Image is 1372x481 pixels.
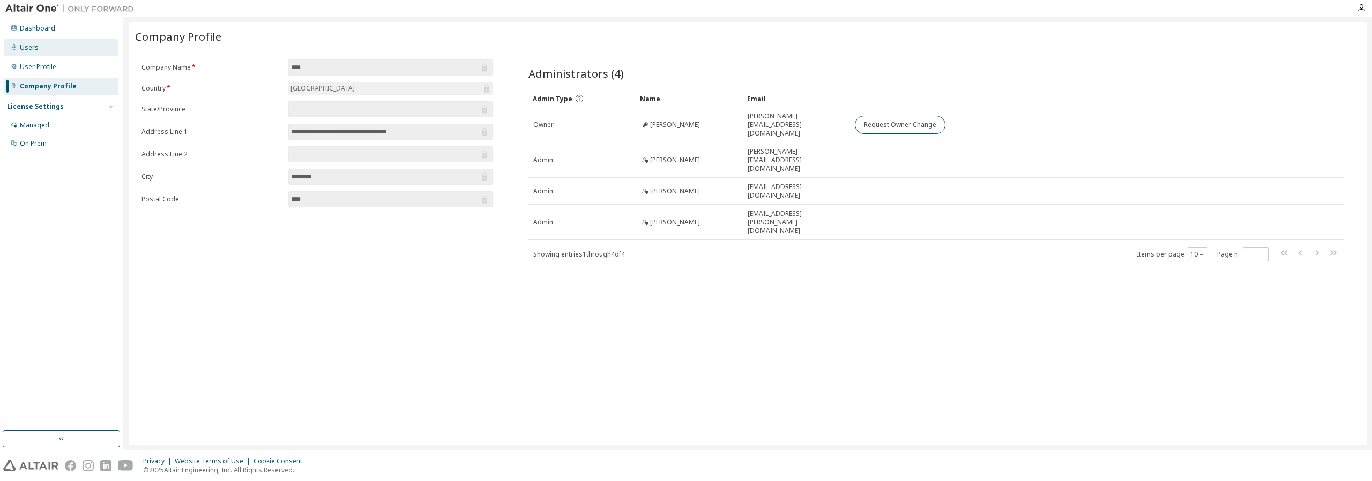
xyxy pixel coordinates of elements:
label: Postal Code [141,195,282,204]
span: Owner [533,121,554,129]
div: [GEOGRAPHIC_DATA] [288,82,493,95]
span: Admin [533,187,553,196]
div: License Settings [7,102,64,111]
span: [PERSON_NAME][EMAIL_ADDRESS][DOMAIN_NAME] [748,112,845,138]
span: Showing entries 1 through 4 of 4 [533,250,625,259]
span: [PERSON_NAME] [650,187,700,196]
span: [EMAIL_ADDRESS][PERSON_NAME][DOMAIN_NAME] [748,209,845,235]
div: Name [640,90,739,107]
span: [PERSON_NAME] [650,218,700,227]
div: Dashboard [20,24,55,33]
div: [GEOGRAPHIC_DATA] [289,82,356,94]
img: Altair One [5,3,139,14]
button: Request Owner Change [855,116,945,134]
div: Privacy [143,457,175,465]
div: Website Terms of Use [175,457,253,465]
label: Address Line 2 [141,150,282,159]
label: State/Province [141,105,282,114]
img: facebook.svg [65,460,76,471]
label: Address Line 1 [141,127,282,136]
label: Company Name [141,63,282,72]
div: Email [747,90,846,107]
span: [PERSON_NAME] [650,121,700,129]
img: altair_logo.svg [3,460,58,471]
span: [EMAIL_ADDRESS][DOMAIN_NAME] [748,183,845,200]
label: Country [141,84,282,93]
span: Page n. [1217,247,1269,261]
span: [PERSON_NAME] [650,156,700,164]
div: User Profile [20,63,56,71]
span: Company Profile [135,29,221,44]
img: instagram.svg [83,460,94,471]
div: Cookie Consent [253,457,309,465]
img: linkedin.svg [100,460,111,471]
div: Managed [20,121,49,130]
span: Admin [533,218,553,227]
div: Users [20,43,39,52]
button: 10 [1190,250,1205,259]
span: Administrators (4) [528,66,624,81]
label: City [141,172,282,181]
div: Company Profile [20,82,77,91]
span: Admin Type [533,94,572,103]
span: [PERSON_NAME][EMAIL_ADDRESS][DOMAIN_NAME] [748,147,845,173]
p: © 2025 Altair Engineering, Inc. All Rights Reserved. [143,465,309,475]
span: Items per page [1137,247,1207,261]
span: Admin [533,156,553,164]
img: youtube.svg [118,460,133,471]
div: On Prem [20,139,47,148]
